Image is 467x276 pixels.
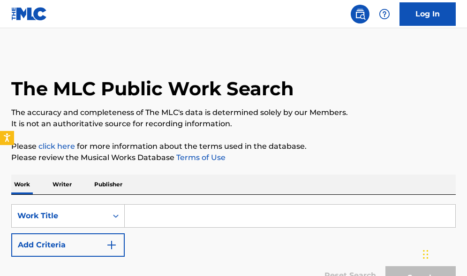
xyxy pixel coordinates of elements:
h1: The MLC Public Work Search [11,77,294,100]
p: The accuracy and completeness of The MLC's data is determined solely by our Members. [11,107,456,118]
img: search [354,8,366,20]
p: It is not an authoritative source for recording information. [11,118,456,130]
a: Public Search [351,5,369,23]
p: Please for more information about the terms used in the database. [11,141,456,152]
a: click here [38,142,75,151]
p: Publisher [91,175,125,194]
div: Work Title [17,210,102,222]
img: 9d2ae6d4665cec9f34b9.svg [106,239,117,251]
div: Help [375,5,394,23]
img: MLC Logo [11,7,47,21]
button: Add Criteria [11,233,125,257]
p: Please review the Musical Works Database [11,152,456,163]
div: Drag [423,240,429,268]
p: Writer [50,175,75,194]
a: Terms of Use [174,153,226,162]
p: Work [11,175,33,194]
iframe: Chat Widget [420,231,467,276]
img: help [379,8,390,20]
a: Log In [399,2,456,26]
